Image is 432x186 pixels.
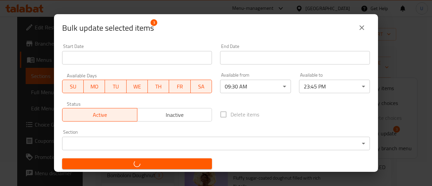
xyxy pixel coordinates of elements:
[105,80,126,93] button: TU
[151,19,157,26] span: 3
[148,80,169,93] button: TH
[191,80,212,93] button: SA
[65,110,135,120] span: Active
[137,108,212,122] button: Inactive
[65,82,81,91] span: SU
[62,80,84,93] button: SU
[108,82,124,91] span: TU
[299,80,370,93] div: 23:45 PM
[354,20,370,36] button: close
[169,80,190,93] button: FR
[231,110,259,118] span: Delete items
[220,80,291,93] div: 09:30 AM
[140,110,210,120] span: Inactive
[62,137,370,150] div: ​
[62,23,154,33] span: Selected items count
[129,82,145,91] span: WE
[127,80,148,93] button: WE
[151,82,166,91] span: TH
[84,80,105,93] button: MO
[193,82,209,91] span: SA
[86,82,102,91] span: MO
[172,82,188,91] span: FR
[62,108,137,122] button: Active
